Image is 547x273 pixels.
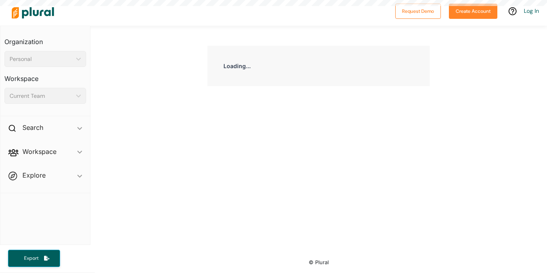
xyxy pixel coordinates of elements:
[4,67,86,85] h3: Workspace
[18,255,44,262] span: Export
[449,6,497,15] a: Create Account
[10,55,73,63] div: Personal
[8,250,60,267] button: Export
[449,4,497,19] button: Create Account
[207,46,430,86] div: Loading...
[395,6,441,15] a: Request Demo
[4,30,86,48] h3: Organization
[10,92,73,100] div: Current Team
[309,259,329,265] small: © Plural
[22,123,43,132] h2: Search
[395,4,441,19] button: Request Demo
[524,7,539,14] a: Log In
